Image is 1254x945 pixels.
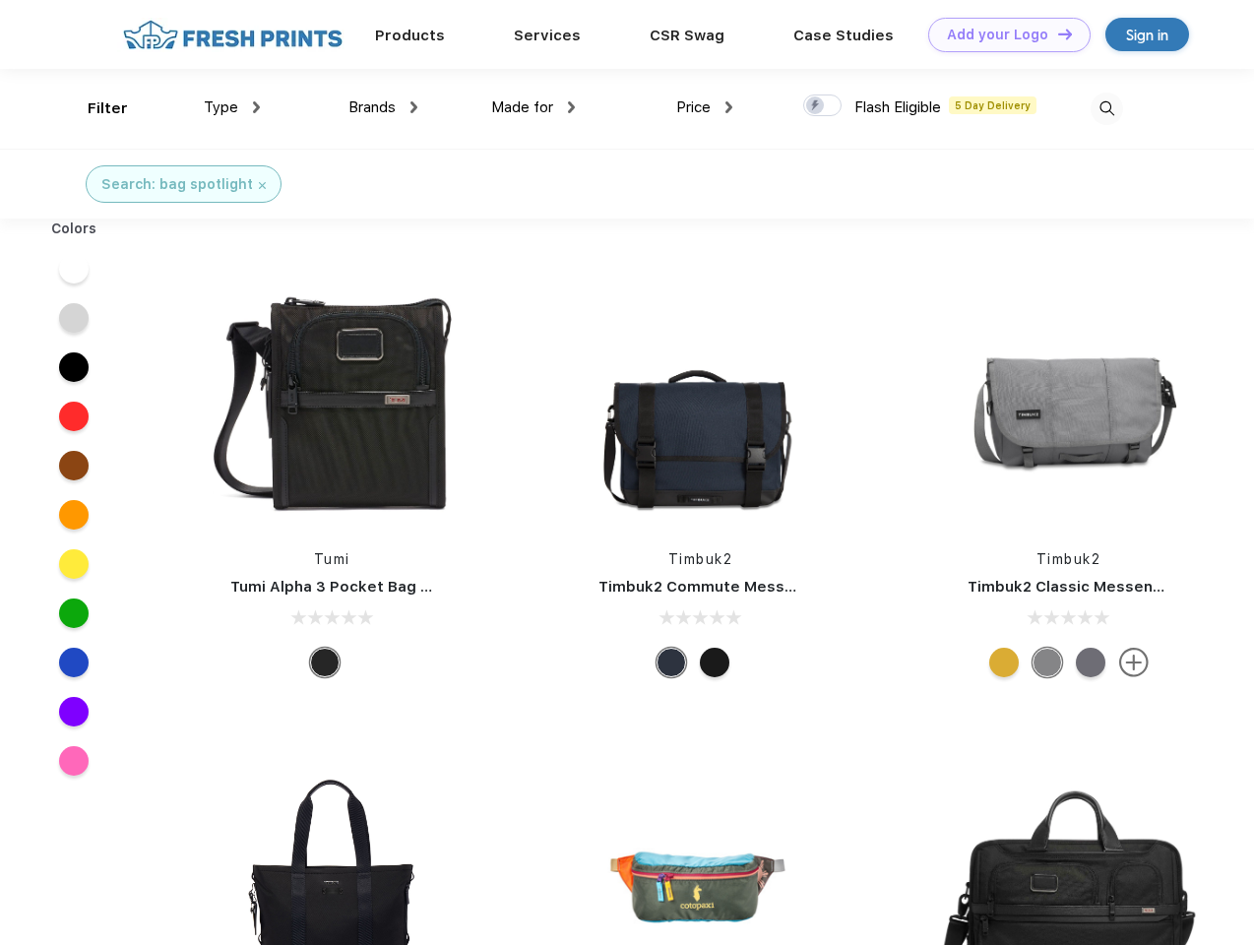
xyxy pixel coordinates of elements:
div: Eco Army Pop [1076,648,1105,677]
div: Filter [88,97,128,120]
div: Eco Gunmetal [1033,648,1062,677]
div: Eco Amber [989,648,1019,677]
span: Made for [491,98,553,116]
a: Sign in [1105,18,1189,51]
img: dropdown.png [568,101,575,113]
span: Brands [348,98,396,116]
a: Tumi Alpha 3 Pocket Bag Small [230,578,461,596]
a: Timbuk2 [668,551,733,567]
a: Products [375,27,445,44]
a: Tumi [314,551,350,567]
img: func=resize&h=266 [938,268,1200,530]
span: Price [676,98,711,116]
img: dropdown.png [725,101,732,113]
img: dropdown.png [253,101,260,113]
div: Add your Logo [947,27,1048,43]
div: Colors [36,219,112,239]
img: desktop_search.svg [1091,93,1123,125]
a: Timbuk2 Commute Messenger Bag [598,578,862,596]
img: filter_cancel.svg [259,182,266,189]
img: DT [1058,29,1072,39]
div: Eco Nautical [657,648,686,677]
span: 5 Day Delivery [949,96,1036,114]
a: Timbuk2 [1036,551,1101,567]
a: Timbuk2 Classic Messenger Bag [968,578,1212,596]
div: Black [310,648,340,677]
img: dropdown.png [410,101,417,113]
div: Eco Black [700,648,729,677]
span: Flash Eligible [854,98,941,116]
div: Search: bag spotlight [101,174,253,195]
span: Type [204,98,238,116]
div: Sign in [1126,24,1168,46]
img: func=resize&h=266 [569,268,831,530]
img: func=resize&h=266 [201,268,463,530]
img: more.svg [1119,648,1149,677]
img: fo%20logo%202.webp [117,18,348,52]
